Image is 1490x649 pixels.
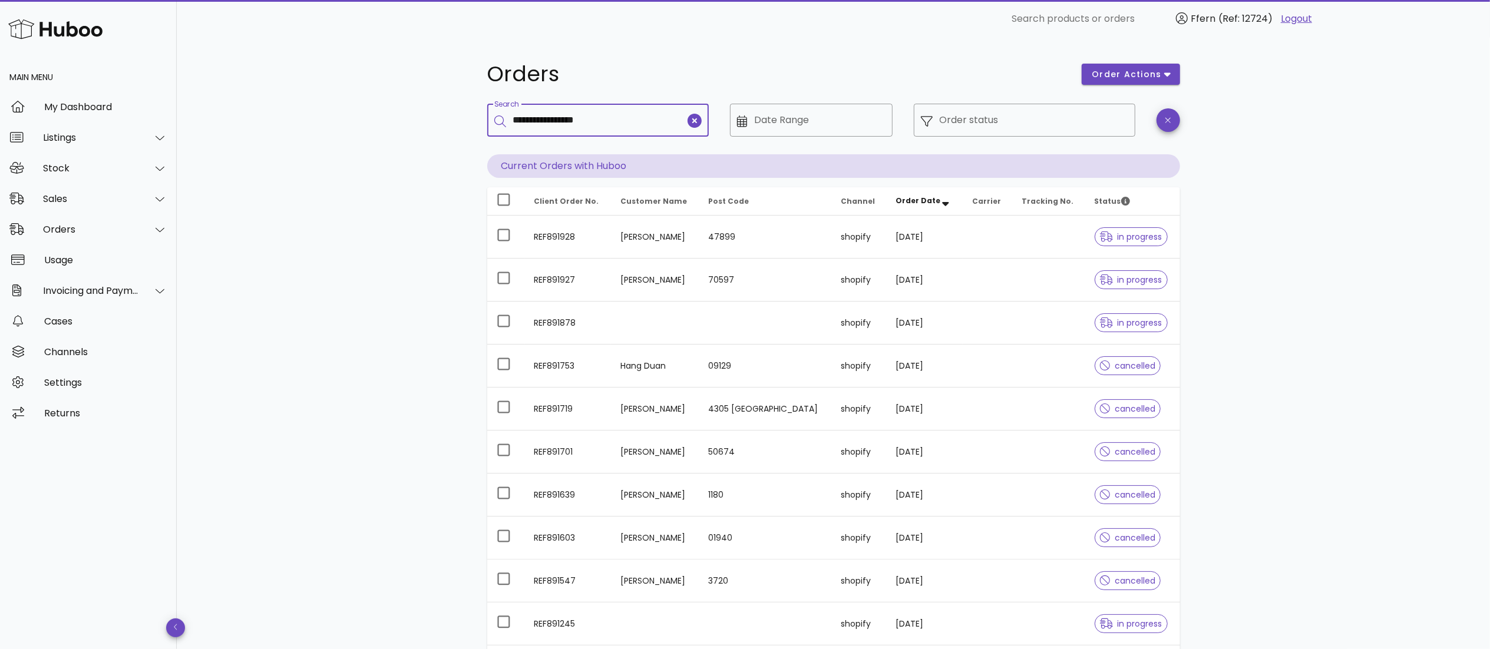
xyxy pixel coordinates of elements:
[43,193,139,204] div: Sales
[1191,12,1215,25] span: Ffern
[831,345,886,388] td: shopify
[688,114,702,128] button: clear icon
[611,559,699,602] td: [PERSON_NAME]
[1012,187,1085,216] th: Tracking No.
[1100,319,1162,327] span: in progress
[699,516,832,559] td: 01940
[886,602,963,645] td: [DATE]
[886,187,963,216] th: Order Date: Sorted descending. Activate to remove sorting.
[886,302,963,345] td: [DATE]
[972,196,1001,206] span: Carrier
[534,196,599,206] span: Client Order No.
[831,559,886,602] td: shopify
[611,216,699,259] td: [PERSON_NAME]
[1100,233,1162,241] span: in progress
[1082,64,1180,85] button: order actions
[494,100,519,109] label: Search
[1091,68,1162,81] span: order actions
[699,187,832,216] th: Post Code
[620,196,687,206] span: Customer Name
[699,259,832,302] td: 70597
[1085,187,1180,216] th: Status
[841,196,875,206] span: Channel
[1100,448,1156,456] span: cancelled
[886,559,963,602] td: [DATE]
[44,254,167,266] div: Usage
[525,259,611,302] td: REF891927
[1100,620,1162,628] span: in progress
[699,431,832,473] td: 50674
[525,473,611,516] td: REF891639
[886,345,963,388] td: [DATE]
[1281,12,1312,26] a: Logout
[699,216,832,259] td: 47899
[1100,405,1156,413] span: cancelled
[611,259,699,302] td: [PERSON_NAME]
[886,259,963,302] td: [DATE]
[709,196,749,206] span: Post Code
[831,259,886,302] td: shopify
[8,16,103,42] img: Huboo Logo
[1100,491,1156,499] span: cancelled
[896,196,940,206] span: Order Date
[611,516,699,559] td: [PERSON_NAME]
[831,431,886,473] td: shopify
[886,516,963,559] td: [DATE]
[886,431,963,473] td: [DATE]
[611,345,699,388] td: Hang Duan
[44,101,167,112] div: My Dashboard
[886,216,963,259] td: [DATE]
[699,345,832,388] td: 09129
[44,316,167,327] div: Cases
[831,473,886,516] td: shopify
[1022,196,1073,206] span: Tracking No.
[1095,196,1130,206] span: Status
[831,602,886,645] td: shopify
[44,377,167,388] div: Settings
[43,163,139,174] div: Stock
[525,602,611,645] td: REF891245
[43,132,139,143] div: Listings
[1100,534,1156,542] span: cancelled
[611,388,699,431] td: [PERSON_NAME]
[1100,577,1156,585] span: cancelled
[831,516,886,559] td: shopify
[886,473,963,516] td: [DATE]
[525,516,611,559] td: REF891603
[611,431,699,473] td: [PERSON_NAME]
[831,187,886,216] th: Channel
[525,431,611,473] td: REF891701
[1100,276,1162,284] span: in progress
[699,473,832,516] td: 1180
[43,285,139,296] div: Invoicing and Payments
[487,154,1180,178] p: Current Orders with Huboo
[525,559,611,602] td: REF891547
[44,346,167,357] div: Channels
[611,473,699,516] td: [PERSON_NAME]
[525,388,611,431] td: REF891719
[611,187,699,216] th: Customer Name
[487,64,1068,85] h1: Orders
[886,388,963,431] td: [DATE]
[525,187,611,216] th: Client Order No.
[831,216,886,259] td: shopify
[44,408,167,419] div: Returns
[699,559,832,602] td: 3720
[831,388,886,431] td: shopify
[525,216,611,259] td: REF891928
[963,187,1012,216] th: Carrier
[525,345,611,388] td: REF891753
[1218,12,1273,25] span: (Ref: 12724)
[1100,362,1156,370] span: cancelled
[831,302,886,345] td: shopify
[699,388,832,431] td: 4305 [GEOGRAPHIC_DATA]
[43,224,139,235] div: Orders
[525,302,611,345] td: REF891878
